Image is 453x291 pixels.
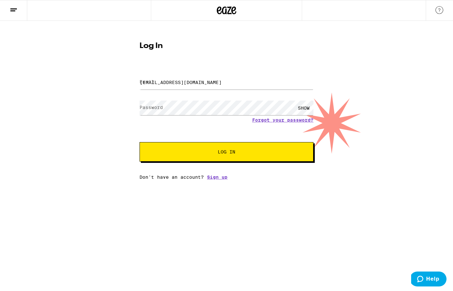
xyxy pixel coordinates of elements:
input: Email [140,75,313,90]
iframe: Opens a widget where you can find more information [411,272,447,288]
h1: Log In [140,42,313,50]
label: Email [140,79,154,84]
label: Password [140,105,163,110]
div: Don't have an account? [140,175,313,180]
a: Sign up [207,175,227,180]
div: SHOW [294,101,313,115]
button: Log In [140,142,313,162]
span: Log In [218,150,235,154]
a: Forgot your password? [252,117,313,123]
